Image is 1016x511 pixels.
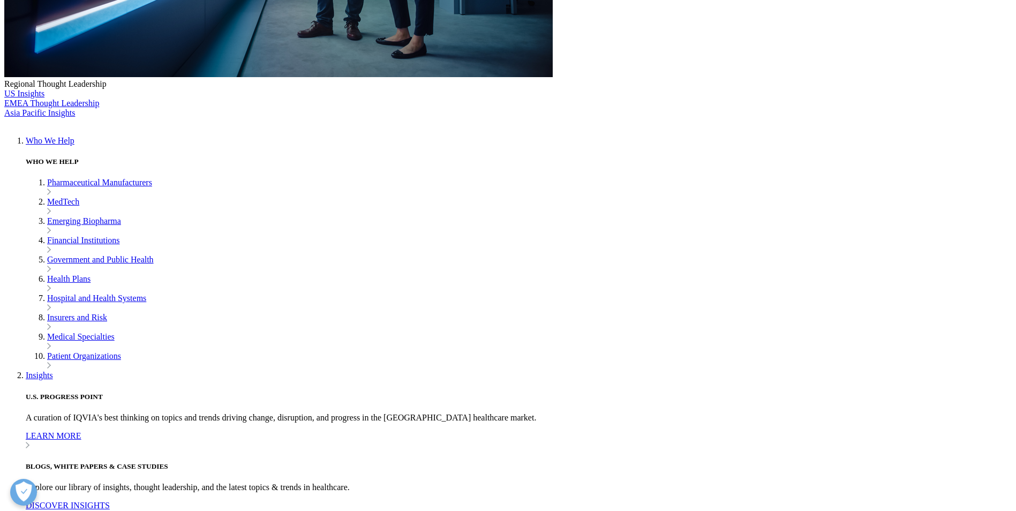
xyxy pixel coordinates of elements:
[4,108,75,117] a: Asia Pacific Insights
[26,136,74,145] a: Who We Help
[4,99,99,108] a: EMEA Thought Leadership
[47,294,146,303] a: Hospital and Health Systems
[4,79,1012,89] div: Regional Thought Leadership
[26,413,1012,423] p: A curation of IQVIA's best thinking on topics and trends driving change, disruption, and progress...
[26,393,1012,401] h5: U.S. PROGRESS POINT
[47,178,152,187] a: Pharmaceutical Manufacturers
[47,236,120,245] a: Financial Institutions
[47,274,91,283] a: Health Plans
[47,216,121,226] a: Emerging Biopharma
[26,462,1012,471] h5: BLOGS, WHITE PAPERS & CASE STUDIES
[47,351,121,360] a: Patient Organizations
[10,479,37,506] button: Präferenzen öffnen
[26,483,1012,492] p: Explore our library of insights, thought leadership, and the latest topics & trends in healthcare.
[47,332,115,341] a: Medical Specialties
[26,157,1012,166] h5: WHO WE HELP
[4,89,44,98] a: US Insights
[26,371,53,380] a: Insights
[26,431,1012,450] a: LEARN MORE
[47,255,154,264] a: Government and Public Health
[47,313,107,322] a: Insurers and Risk
[47,197,79,206] a: MedTech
